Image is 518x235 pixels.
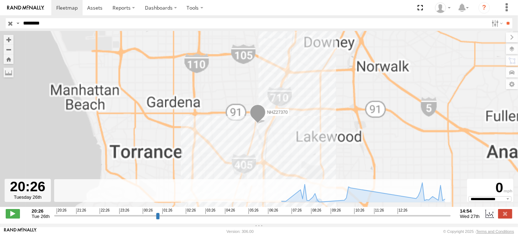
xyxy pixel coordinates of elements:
a: Visit our Website [4,228,37,235]
span: 12:26 [398,208,408,214]
img: rand-logo.svg [7,5,44,10]
span: 02:26 [186,208,196,214]
span: Tue 26th Aug 2025 [32,214,50,219]
span: 03:26 [205,208,215,214]
span: 22:26 [100,208,110,214]
span: 11:26 [374,208,384,214]
div: Zulema McIntosch [433,2,453,13]
button: Zoom in [4,35,14,44]
span: 08:26 [311,208,321,214]
label: Play/Stop [6,209,20,218]
span: 06:26 [268,208,278,214]
strong: 14:54 [460,208,480,214]
div: 0 [468,180,512,196]
label: Search Query [15,18,21,28]
label: Map Settings [506,79,518,89]
label: Search Filter Options [489,18,504,28]
button: Zoom Home [4,54,14,64]
span: 09:26 [331,208,341,214]
span: 10:26 [354,208,364,214]
span: 23:26 [119,208,129,214]
div: Version: 306.00 [226,229,253,234]
a: Terms and Conditions [476,229,514,234]
span: 20:26 [57,208,67,214]
span: NHZ27370 [267,110,288,115]
span: 00:26 [143,208,153,214]
label: Close [498,209,512,218]
i: ? [478,2,490,14]
button: Zoom out [4,44,14,54]
label: Measure [4,68,14,78]
span: 04:26 [225,208,235,214]
span: 21:26 [76,208,86,214]
span: 07:26 [292,208,302,214]
strong: 20:26 [32,208,50,214]
span: 01:26 [162,208,172,214]
span: 05:26 [248,208,258,214]
span: Wed 27th Aug 2025 [460,214,480,219]
div: © Copyright 2025 - [443,229,514,234]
